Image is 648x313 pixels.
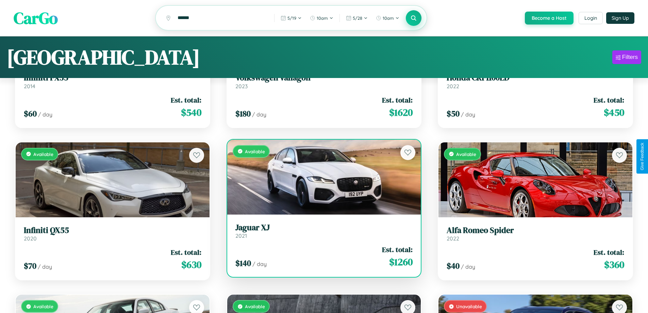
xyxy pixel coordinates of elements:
[33,303,53,309] span: Available
[24,225,201,235] h3: Infiniti QX55
[604,258,624,271] span: $ 360
[456,303,482,309] span: Unavailable
[461,263,475,270] span: / day
[622,54,638,61] div: Filters
[181,258,201,271] span: $ 630
[447,235,459,242] span: 2022
[24,225,201,242] a: Infiniti QX552020
[604,106,624,119] span: $ 450
[235,232,247,239] span: 2021
[343,13,371,24] button: 5/28
[7,43,200,71] h1: [GEOGRAPHIC_DATA]
[277,13,305,24] button: 5/19
[606,12,634,24] button: Sign Up
[447,73,624,83] h3: Honda CRF1100LD
[389,106,413,119] span: $ 1620
[235,73,413,83] h3: Volkswagen Vanagon
[447,73,624,90] a: Honda CRF1100LD2022
[461,111,475,118] span: / day
[181,106,201,119] span: $ 540
[171,247,201,257] span: Est. total:
[14,7,58,29] span: CarGo
[456,151,476,157] span: Available
[24,83,35,90] span: 2014
[287,15,296,21] span: 5 / 19
[447,225,624,242] a: Alfa Romeo Spider2022
[306,13,337,24] button: 10am
[38,263,52,270] span: / day
[447,108,460,119] span: $ 50
[353,15,362,21] span: 5 / 28
[252,111,266,118] span: / day
[171,95,201,105] span: Est. total:
[612,50,641,64] button: Filters
[252,261,267,267] span: / day
[24,235,37,242] span: 2020
[594,95,624,105] span: Est. total:
[447,260,460,271] span: $ 40
[383,15,394,21] span: 10am
[235,223,413,233] h3: Jaguar XJ
[447,83,459,90] span: 2022
[24,73,201,90] a: Infiniti FX352014
[447,225,624,235] h3: Alfa Romeo Spider
[235,108,251,119] span: $ 180
[245,303,265,309] span: Available
[317,15,328,21] span: 10am
[525,12,574,25] button: Become a Host
[33,151,53,157] span: Available
[382,245,413,254] span: Est. total:
[389,255,413,269] span: $ 1260
[235,223,413,239] a: Jaguar XJ2021
[382,95,413,105] span: Est. total:
[245,148,265,154] span: Available
[594,247,624,257] span: Est. total:
[235,257,251,269] span: $ 140
[24,73,201,83] h3: Infiniti FX35
[38,111,52,118] span: / day
[24,260,36,271] span: $ 70
[640,143,645,170] div: Give Feedback
[372,13,403,24] button: 10am
[235,83,248,90] span: 2023
[235,73,413,90] a: Volkswagen Vanagon2023
[579,12,603,24] button: Login
[24,108,37,119] span: $ 60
